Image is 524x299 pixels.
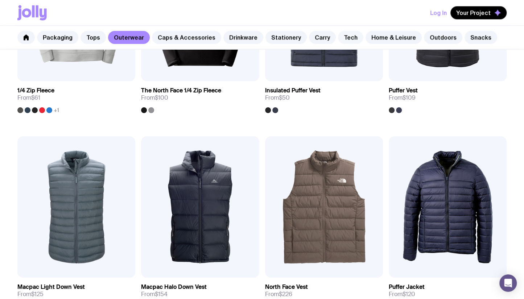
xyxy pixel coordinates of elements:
[17,291,44,298] span: From
[141,94,168,101] span: From
[450,6,507,19] button: Your Project
[54,107,59,113] span: +1
[265,31,307,44] a: Stationery
[265,94,290,101] span: From
[141,283,207,291] h3: Macpac Halo Down Vest
[389,81,507,113] a: Puffer VestFrom$109
[31,290,44,298] span: $125
[155,94,168,101] span: $100
[389,291,415,298] span: From
[155,290,168,298] span: $154
[17,94,40,101] span: From
[17,87,54,94] h3: 1/4 Zip Fleece
[223,31,263,44] a: Drinkware
[424,31,462,44] a: Outdoors
[389,87,418,94] h3: Puffer Vest
[265,87,321,94] h3: Insulated Puffer Vest
[81,31,106,44] a: Tops
[265,81,383,113] a: Insulated Puffer VestFrom$50
[499,274,517,292] div: Open Intercom Messenger
[403,290,415,298] span: $120
[389,283,425,291] h3: Puffer Jacket
[366,31,422,44] a: Home & Leisure
[31,94,40,101] span: $61
[265,283,308,291] h3: North Face Vest
[430,6,447,19] button: Log In
[17,81,135,113] a: 1/4 Zip FleeceFrom$61+1
[152,31,221,44] a: Caps & Accessories
[265,291,292,298] span: From
[338,31,363,44] a: Tech
[37,31,78,44] a: Packaging
[403,94,416,101] span: $109
[456,9,491,16] span: Your Project
[279,94,290,101] span: $50
[17,283,85,291] h3: Macpac Light Down Vest
[108,31,150,44] a: Outerwear
[465,31,497,44] a: Snacks
[141,87,221,94] h3: The North Face 1/4 Zip Fleece
[141,291,168,298] span: From
[309,31,336,44] a: Carry
[279,290,292,298] span: $226
[141,81,259,113] a: The North Face 1/4 Zip FleeceFrom$100
[389,94,416,101] span: From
